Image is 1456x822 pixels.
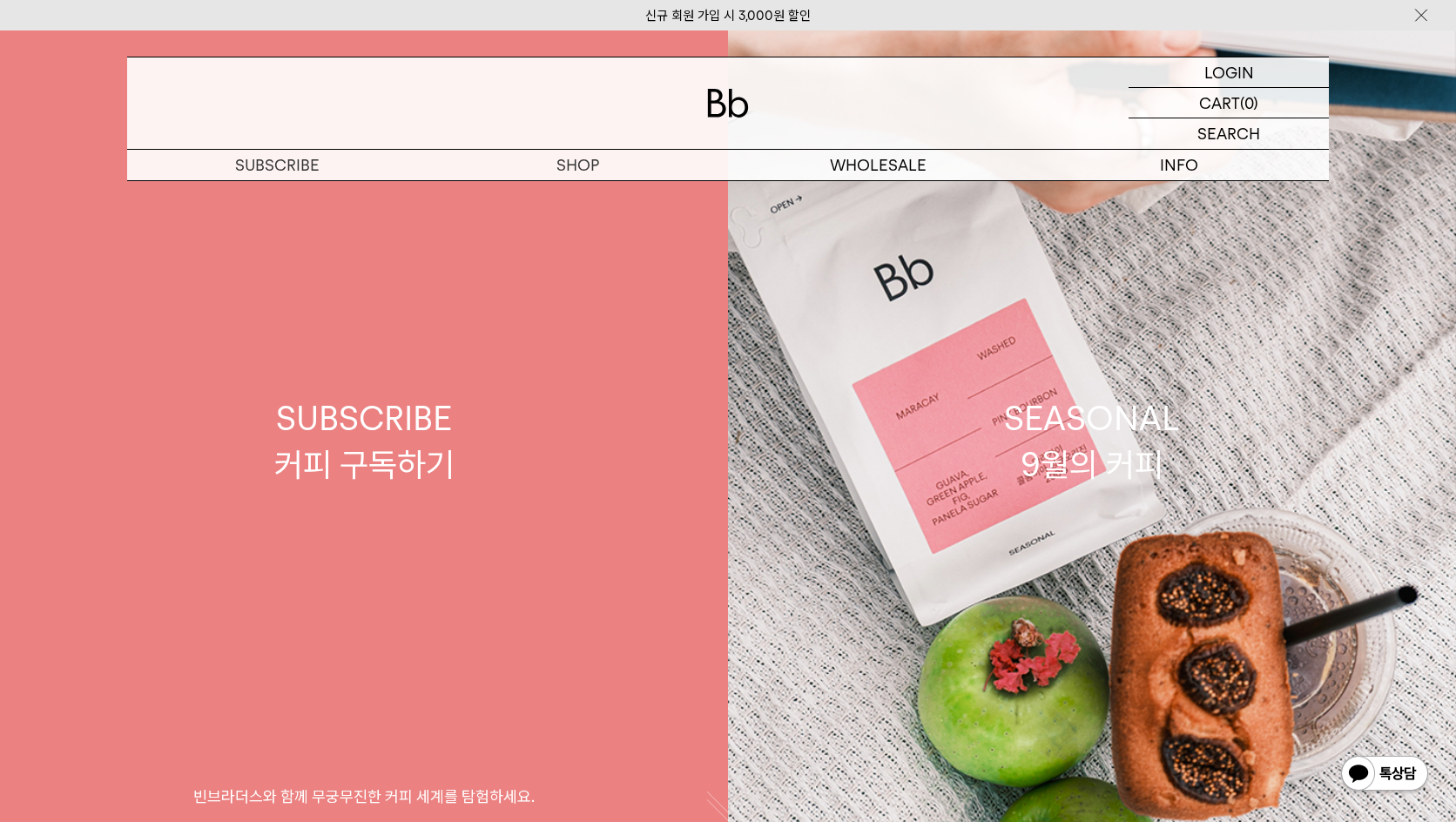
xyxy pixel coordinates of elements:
a: CART (0) [1129,88,1329,118]
p: WHOLESALE [728,150,1028,180]
p: SEARCH [1197,118,1260,149]
img: 카카오톡 채널 1:1 채팅 버튼 [1339,754,1430,796]
a: 신규 회원 가입 시 3,000원 할인 [645,8,811,24]
p: INFO [1028,150,1329,180]
p: (0) [1240,88,1258,118]
div: SUBSCRIBE 커피 구독하기 [274,395,455,488]
p: LOGIN [1204,57,1254,87]
a: SUBSCRIBE [127,150,428,180]
div: SEASONAL 9월의 커피 [1004,395,1180,488]
a: SHOP [428,150,728,180]
p: CART [1199,88,1240,118]
img: 로고 [707,89,749,118]
a: LOGIN [1129,57,1329,88]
